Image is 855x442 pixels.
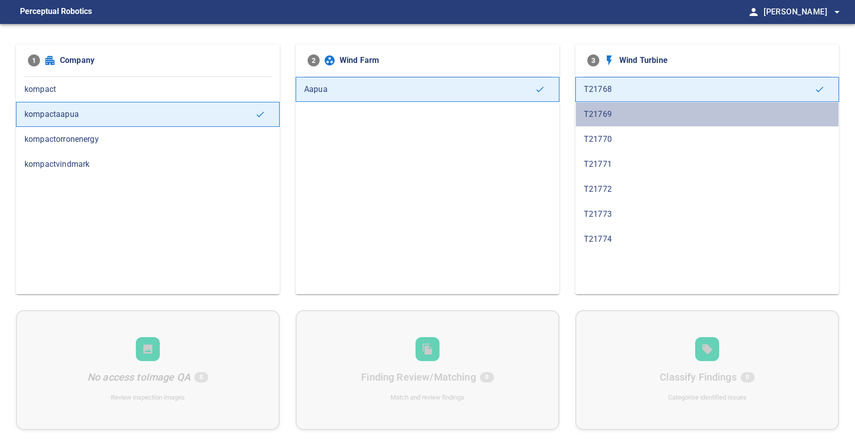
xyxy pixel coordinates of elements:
div: T21771 [575,152,839,177]
span: Wind Farm [340,54,547,66]
span: T21770 [584,133,831,145]
span: 3 [587,54,599,66]
span: arrow_drop_down [831,6,843,18]
span: T21774 [584,233,831,245]
div: T21768 [575,77,839,102]
span: kompactaapua [24,108,255,120]
span: T21768 [584,83,815,95]
div: T21773 [575,202,839,227]
div: Aapua [296,77,559,102]
span: Aapua [304,83,535,95]
span: person [748,6,760,18]
div: kompactaapua [16,102,280,127]
span: T21772 [584,183,831,195]
div: kompactvindmark [16,152,280,177]
span: T21771 [584,158,831,170]
button: [PERSON_NAME] [760,2,843,22]
div: kompactorronenergy [16,127,280,152]
div: T21769 [575,102,839,127]
span: [PERSON_NAME] [764,5,843,19]
span: Company [60,54,268,66]
div: T21772 [575,177,839,202]
figcaption: Perceptual Robotics [20,4,92,20]
div: T21774 [575,227,839,252]
span: T21769 [584,108,831,120]
span: kompact [24,83,271,95]
span: kompactorronenergy [24,133,271,145]
span: kompactvindmark [24,158,271,170]
span: T21773 [584,208,831,220]
div: T21770 [575,127,839,152]
span: 1 [28,54,40,66]
div: kompact [16,77,280,102]
span: 2 [308,54,320,66]
span: Wind Turbine [619,54,827,66]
